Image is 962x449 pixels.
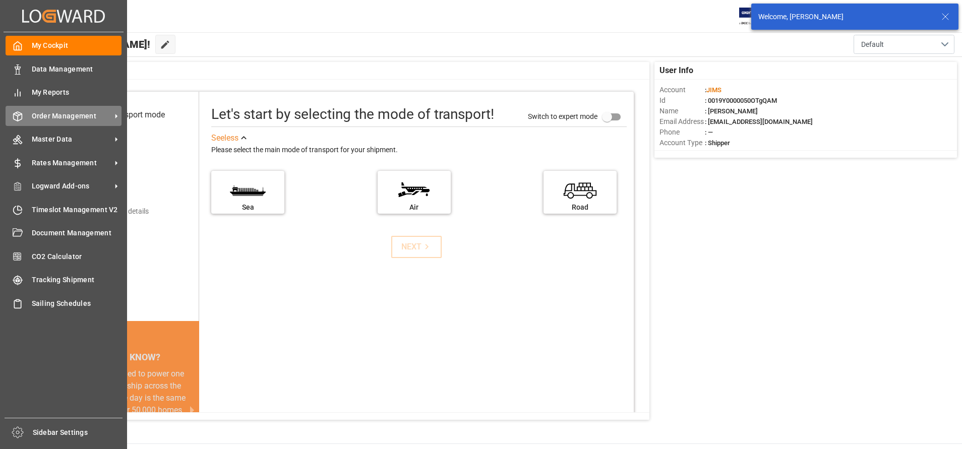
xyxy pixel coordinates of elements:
div: Let's start by selecting the mode of transport! [211,104,494,125]
div: Sea [216,202,279,213]
a: CO2 Calculator [6,246,122,266]
button: open menu [854,35,954,54]
span: Id [659,95,705,106]
span: Name [659,106,705,116]
span: Sidebar Settings [33,427,123,438]
span: Timeslot Management V2 [32,205,122,215]
span: : [705,86,721,94]
span: Rates Management [32,158,111,168]
div: Select transport mode [87,109,165,121]
span: Default [861,39,884,50]
span: Email Address [659,116,705,127]
span: User Info [659,65,693,77]
span: Tracking Shipment [32,275,122,285]
span: Order Management [32,111,111,121]
a: Document Management [6,223,122,243]
span: : Shipper [705,139,730,147]
span: Master Data [32,134,111,145]
span: Phone [659,127,705,138]
div: See less [211,132,238,144]
span: CO2 Calculator [32,251,122,262]
div: NEXT [401,241,432,253]
span: My Cockpit [32,40,122,51]
span: My Reports [32,87,122,98]
div: Air [383,202,446,213]
a: Data Management [6,59,122,79]
span: : [EMAIL_ADDRESS][DOMAIN_NAME] [705,118,813,125]
span: : — [705,129,713,136]
span: Data Management [32,64,122,75]
span: Switch to expert mode [528,112,597,120]
div: Add shipping details [86,206,149,217]
span: : [PERSON_NAME] [705,107,758,115]
span: Logward Add-ons [32,181,111,191]
a: My Cockpit [6,36,122,55]
a: My Reports [6,83,122,102]
a: Sailing Schedules [6,293,122,313]
span: Hello [PERSON_NAME]! [42,35,150,54]
span: Sailing Schedules [32,298,122,309]
div: Road [549,202,612,213]
button: NEXT [391,236,442,258]
span: Account Type [659,138,705,148]
span: Document Management [32,228,122,238]
div: Please select the main mode of transport for your shipment. [211,144,627,156]
a: Timeslot Management V2 [6,200,122,219]
img: Exertis%20JAM%20-%20Email%20Logo.jpg_1722504956.jpg [739,8,774,25]
span: : 0019Y0000050OTgQAM [705,97,777,104]
div: Welcome, [PERSON_NAME] [758,12,932,22]
span: JIMS [706,86,721,94]
span: Account [659,85,705,95]
a: Tracking Shipment [6,270,122,290]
